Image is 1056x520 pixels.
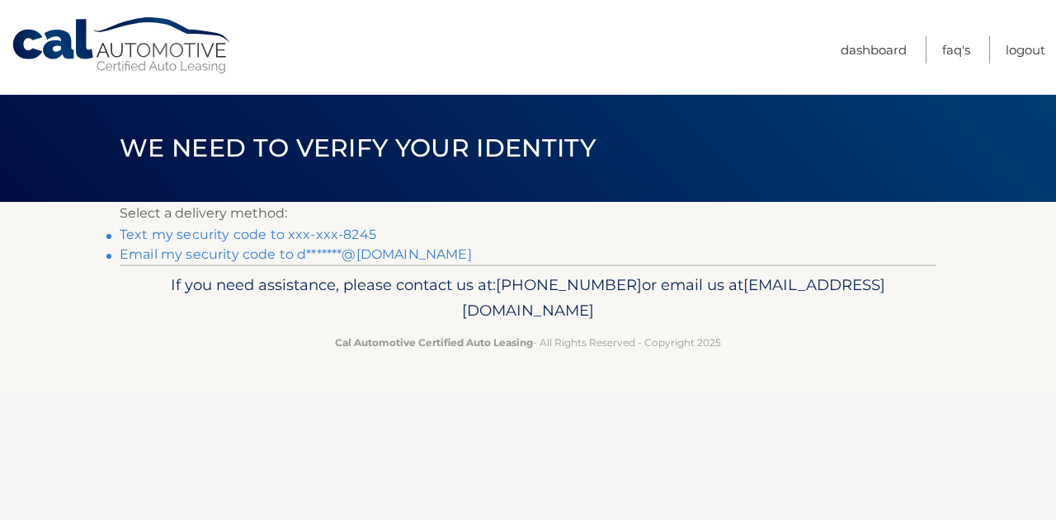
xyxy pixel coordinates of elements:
[841,36,907,63] a: Dashboard
[11,16,233,75] a: Cal Automotive
[496,275,642,294] span: [PHONE_NUMBER]
[942,36,970,63] a: FAQ's
[120,133,596,163] span: We need to verify your identity
[120,202,936,225] p: Select a delivery method:
[130,272,926,325] p: If you need assistance, please contact us at: or email us at
[335,336,533,349] strong: Cal Automotive Certified Auto Leasing
[130,334,926,351] p: - All Rights Reserved - Copyright 2025
[120,246,472,262] a: Email my security code to d*******@[DOMAIN_NAME]
[120,227,376,242] a: Text my security code to xxx-xxx-8245
[1006,36,1045,63] a: Logout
